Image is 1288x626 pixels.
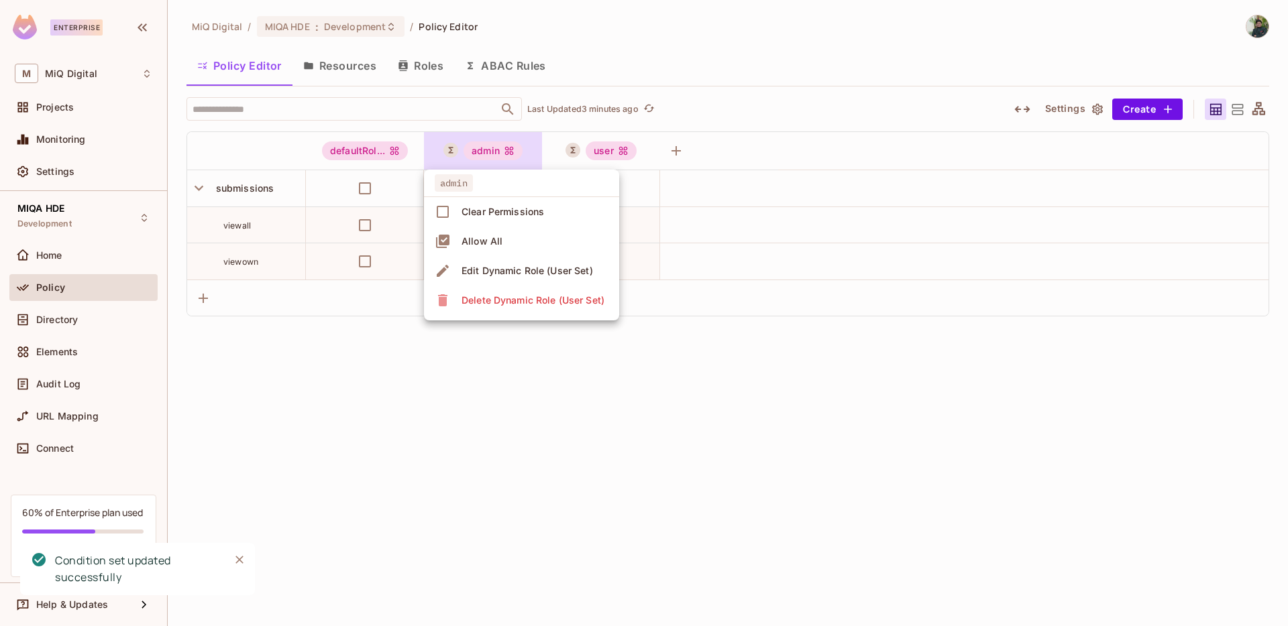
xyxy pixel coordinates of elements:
[55,552,219,586] div: Condition set updated successfully
[462,264,593,277] div: Edit Dynamic Role (User Set)
[462,235,502,248] div: Allow All
[229,550,250,570] button: Close
[462,205,544,218] div: Clear Permissions
[462,294,604,307] div: Delete Dynamic Role (User Set)
[435,174,473,192] span: admin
